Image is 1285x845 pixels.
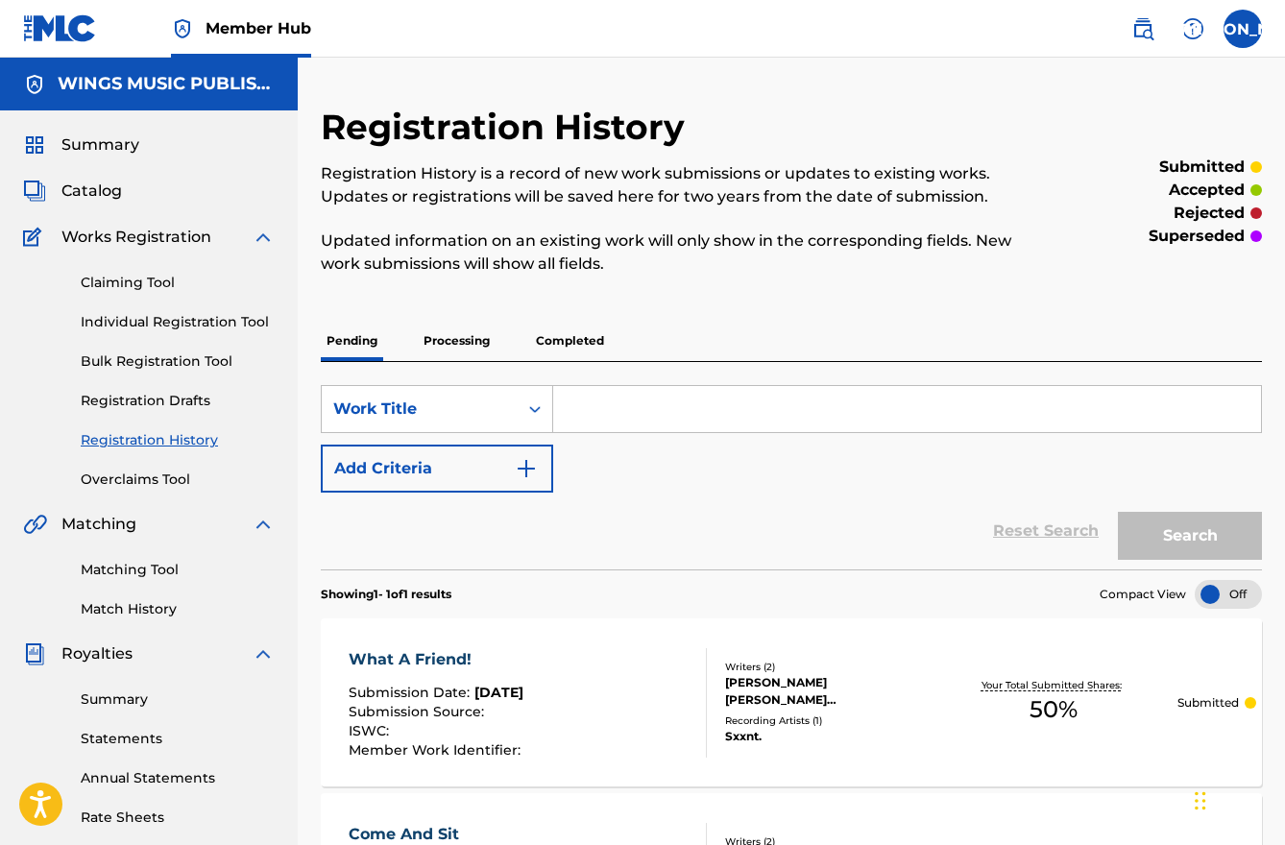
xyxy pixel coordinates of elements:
div: Recording Artists ( 1 ) [725,713,931,728]
img: Catalog [23,180,46,203]
img: expand [252,226,275,249]
span: Matching [61,513,136,536]
iframe: Chat Widget [1189,753,1285,845]
a: SummarySummary [23,133,139,157]
span: ISWC : [349,722,394,739]
img: Top Rightsholder [171,17,194,40]
p: superseded [1149,225,1245,248]
form: Search Form [321,385,1262,569]
img: MLC Logo [23,14,97,42]
a: Registration Drafts [81,391,275,411]
h5: WINGS MUSIC PUBLISHING USA [58,73,275,95]
a: Registration History [81,430,275,450]
a: Annual Statements [81,768,275,788]
span: Works Registration [61,226,211,249]
div: Work Title [333,398,506,421]
a: Public Search [1124,10,1162,48]
a: Summary [81,689,275,710]
p: Showing 1 - 1 of 1 results [321,586,451,603]
a: Matching Tool [81,560,275,580]
div: Help [1174,10,1212,48]
p: Your Total Submitted Shares: [982,678,1127,692]
img: Matching [23,513,47,536]
p: Processing [418,321,496,361]
a: Claiming Tool [81,273,275,293]
img: Royalties [23,642,46,665]
span: Royalties [61,642,133,665]
iframe: Resource Center [1231,552,1285,707]
a: Statements [81,729,275,749]
a: Match History [81,599,275,619]
a: What A Friend!Submission Date:[DATE]Submission Source:ISWC:Member Work Identifier:Writers (2)[PER... [321,618,1262,786]
p: Completed [530,321,610,361]
a: Individual Registration Tool [81,312,275,332]
a: Overclaims Tool [81,470,275,490]
div: User Menu [1224,10,1262,48]
p: accepted [1169,179,1245,202]
div: Drag [1195,772,1206,830]
img: Accounts [23,73,46,96]
span: Summary [61,133,139,157]
div: Sxxnt. [725,728,931,745]
p: submitted [1159,156,1245,179]
img: search [1131,17,1154,40]
p: Submitted [1177,694,1239,712]
a: Rate Sheets [81,808,275,828]
a: CatalogCatalog [23,180,122,203]
img: expand [252,642,275,665]
p: Registration History is a record of new work submissions or updates to existing works. Updates or... [321,162,1046,208]
span: [DATE] [474,684,523,701]
img: Works Registration [23,226,48,249]
div: What A Friend! [349,648,525,671]
img: expand [252,513,275,536]
img: help [1181,17,1204,40]
div: Writers ( 2 ) [725,660,931,674]
div: [PERSON_NAME] [PERSON_NAME] [PERSON_NAME] [725,674,931,709]
span: Member Work Identifier : [349,741,525,759]
a: Bulk Registration Tool [81,351,275,372]
span: Catalog [61,180,122,203]
span: Submission Source : [349,703,489,720]
h2: Registration History [321,106,694,149]
button: Add Criteria [321,445,553,493]
p: rejected [1174,202,1245,225]
p: Updated information on an existing work will only show in the corresponding fields. New work subm... [321,229,1046,276]
span: Member Hub [206,17,311,39]
span: Submission Date : [349,684,474,701]
span: Compact View [1100,586,1186,603]
img: Summary [23,133,46,157]
span: 50 % [1030,692,1078,727]
p: Pending [321,321,383,361]
img: 9d2ae6d4665cec9f34b9.svg [515,457,538,480]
